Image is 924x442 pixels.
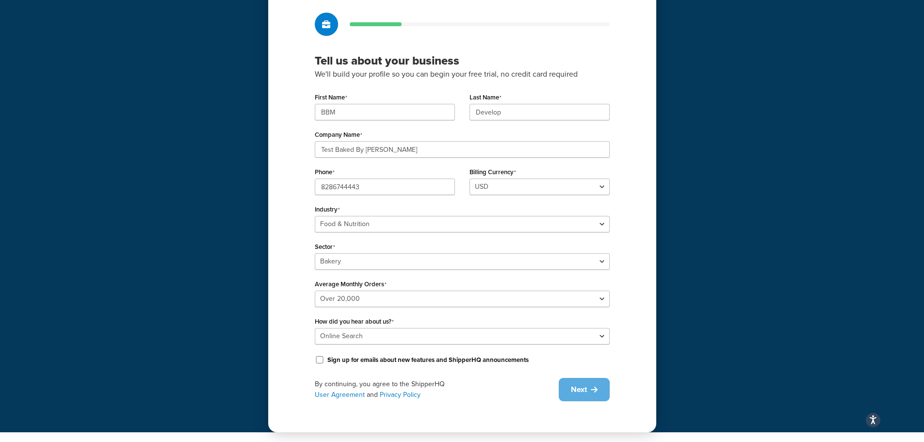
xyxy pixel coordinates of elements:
h3: Tell us about your business [315,53,610,68]
div: By continuing, you agree to the ShipperHQ and [315,379,559,400]
label: Billing Currency [470,168,516,176]
label: How did you hear about us? [315,318,394,326]
a: User Agreement [315,390,365,400]
p: We'll build your profile so you can begin your free trial, no credit card required [315,68,610,81]
label: Last Name [470,94,502,101]
label: Sign up for emails about new features and ShipperHQ announcements [327,356,529,364]
label: First Name [315,94,347,101]
label: Average Monthly Orders [315,280,387,288]
label: Sector [315,243,335,251]
label: Industry [315,206,340,213]
a: Privacy Policy [380,390,421,400]
label: Company Name [315,131,362,139]
label: Phone [315,168,335,176]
